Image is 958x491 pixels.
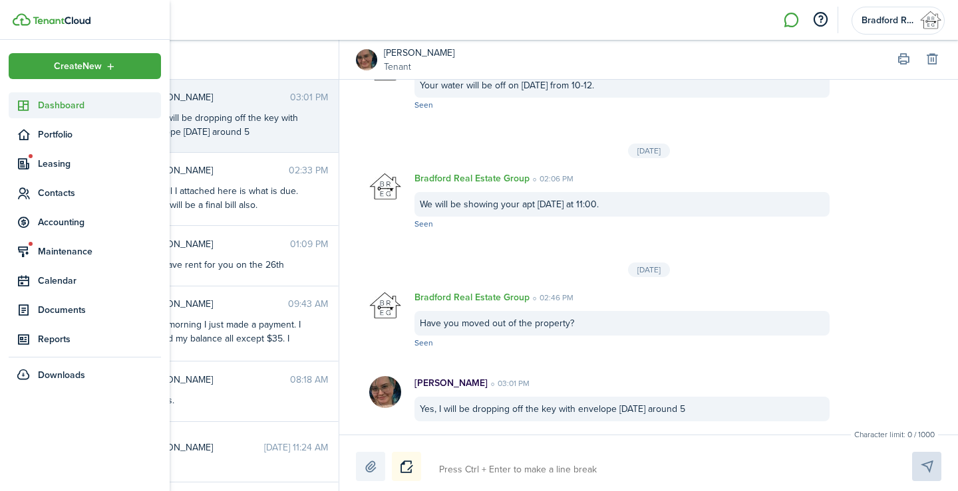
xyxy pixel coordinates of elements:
div: Yes, I will be dropping off the key with envelope [DATE] around 5 [414,397,830,421]
time: 03:01 PM [290,90,328,104]
p: [PERSON_NAME] [414,376,488,390]
div: I will have rent for you on the 26th [142,258,309,272]
img: Bradford Real Estate Group [369,171,401,203]
img: TenantCloud [33,17,90,25]
span: Tamika Allen [142,237,290,251]
a: Reports [9,326,161,352]
time: 02:46 PM [530,292,573,304]
button: Delete [923,50,941,69]
div: Thanks. [142,393,309,407]
time: 09:43 AM [288,297,328,311]
div: Good morning I just made a payment. I cleared my balance all except $35. I wanted to know if my u... [142,318,309,373]
span: Shawn Berry [142,163,289,177]
div: [DATE] [628,262,670,277]
span: Reports [38,332,161,346]
small: Character limit: 0 / 1000 [851,429,938,441]
img: Bradford Real Estate Group [369,290,401,322]
time: 08:18 AM [290,373,328,387]
p: Bradford Real Estate Group [414,290,530,304]
span: Calendar [38,274,161,288]
a: [PERSON_NAME] [384,46,454,60]
span: Bradford Real Estate Group [862,16,915,25]
div: Have you moved out of the property? [414,311,830,336]
span: Alexandria Byrd [142,90,290,104]
time: [DATE] 11:24 AM [264,441,328,454]
span: Documents [38,303,161,317]
span: Seen [414,99,433,111]
span: Maintenance [38,245,161,258]
time: 01:09 PM [290,237,328,251]
span: Francesca Cottingham [142,297,288,311]
div: [DATE] [628,144,670,158]
span: Robert Herron [142,373,290,387]
div: We will be showing your apt [DATE] at 11:00. [414,192,830,217]
time: 03:01 PM [488,377,530,389]
button: Notice [392,452,421,481]
button: Open menu [9,53,161,79]
img: Alexandria Byrd [369,376,401,408]
span: Seen [414,337,433,349]
img: TenantCloud [13,13,31,26]
div: The bill I attached here is what is due. There will be a final bill also. [142,184,309,212]
span: Lee Sharp [142,441,264,454]
span: Accounting [38,215,161,229]
img: Bradford Real Estate Group [920,10,941,31]
p: Bradford Real Estate Group [414,171,530,185]
span: Create New [54,62,102,71]
span: Downloads [38,368,85,382]
span: Leasing [38,157,161,171]
button: Print [894,50,913,69]
span: Portfolio [38,128,161,142]
div: Yes, I will be dropping off the key with envelope [DATE] around 5 [142,111,309,139]
a: Dashboard [9,92,161,118]
img: Alexandria Byrd [356,49,377,70]
span: Seen [414,218,433,230]
input: search [86,40,339,79]
time: 02:33 PM [289,163,328,177]
span: Contacts [38,186,161,200]
div: Your water will be off on [DATE] from 10-12. [414,73,830,98]
span: Dashboard [38,98,161,112]
a: Tenant [384,60,454,74]
time: 02:06 PM [530,173,573,185]
button: Open resource center [809,9,832,31]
